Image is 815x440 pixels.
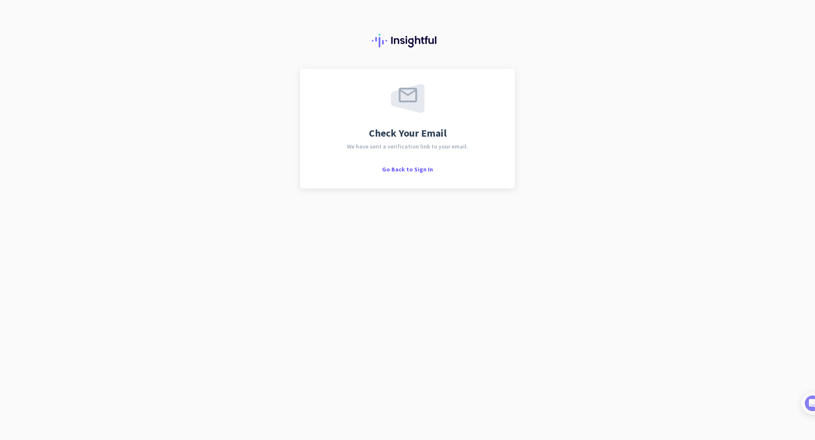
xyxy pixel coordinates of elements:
span: Check Your Email [369,128,447,138]
span: Go Back to Sign In [382,165,433,173]
img: email-sent [391,84,424,113]
img: Insightful [372,34,443,48]
span: We have sent a verification link to your email. [347,143,468,149]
